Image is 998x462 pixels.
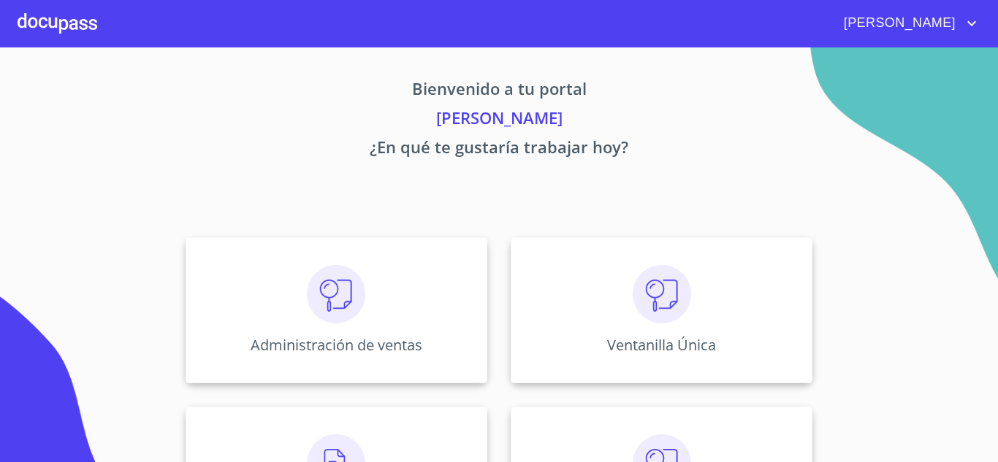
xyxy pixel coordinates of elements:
p: Ventanilla Única [607,335,716,355]
p: ¿En qué te gustaría trabajar hoy? [49,135,949,164]
span: [PERSON_NAME] [833,12,963,35]
button: account of current user [833,12,980,35]
img: consulta.png [307,265,365,323]
p: [PERSON_NAME] [49,106,949,135]
p: Bienvenido a tu portal [49,77,949,106]
img: consulta.png [633,265,691,323]
p: Administración de ventas [251,335,422,355]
